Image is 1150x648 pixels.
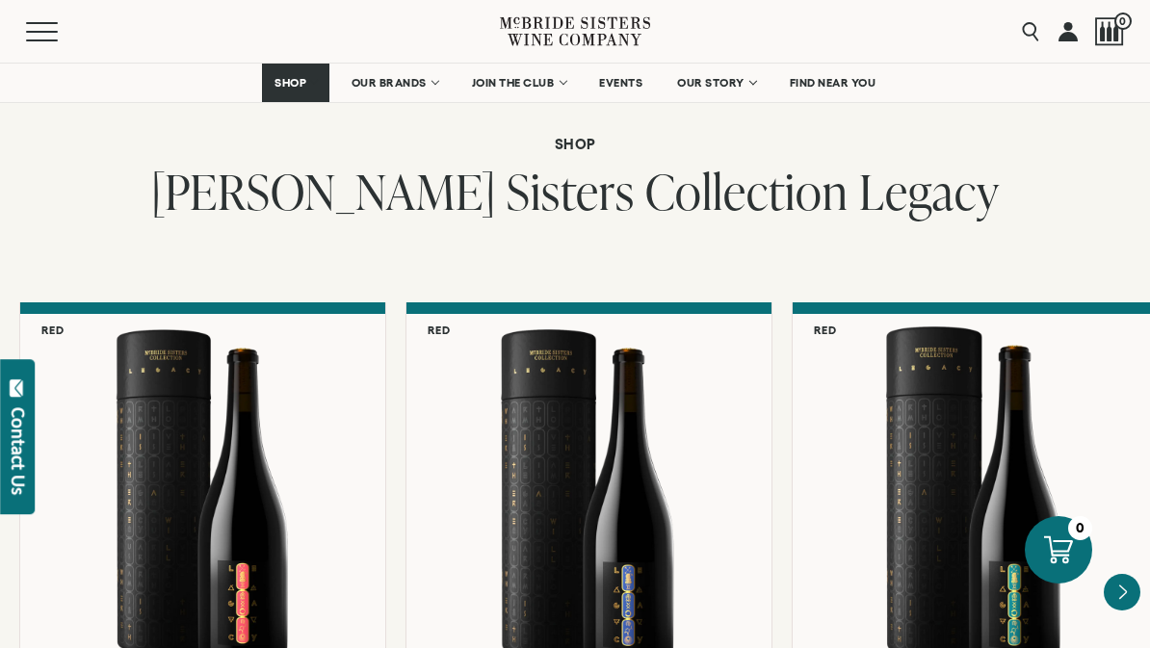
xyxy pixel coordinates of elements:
span: 0 [1114,13,1132,30]
span: Legacy [859,158,1000,224]
a: JOIN THE CLUB [459,64,578,102]
div: Contact Us [9,407,28,495]
span: FIND NEAR YOU [790,76,876,90]
button: Mobile Menu Trigger [26,22,95,41]
span: OUR STORY [677,76,745,90]
a: EVENTS [587,64,655,102]
span: JOIN THE CLUB [472,76,555,90]
span: Collection [645,158,849,224]
span: Sisters [507,158,635,224]
span: SHOP [274,76,307,90]
button: Next [1104,574,1140,610]
a: SHOP [262,64,329,102]
h6: Red [41,324,64,336]
span: EVENTS [599,76,642,90]
a: FIND NEAR YOU [777,64,889,102]
h6: Red [428,324,451,336]
span: [PERSON_NAME] [151,158,496,224]
h6: Red [814,324,837,336]
span: OUR BRANDS [352,76,427,90]
div: 0 [1068,516,1092,540]
a: OUR BRANDS [339,64,450,102]
a: OUR STORY [665,64,768,102]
